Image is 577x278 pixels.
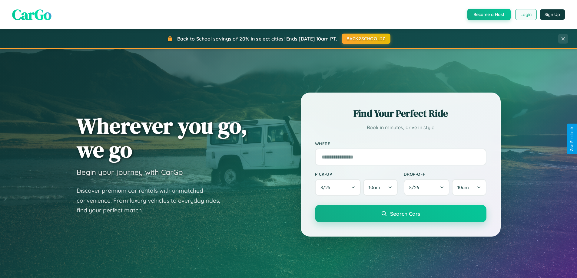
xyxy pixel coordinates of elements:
h1: Wherever you go, we go [77,114,247,162]
label: Drop-off [404,172,486,177]
button: Login [515,9,537,20]
button: Become a Host [467,9,511,20]
span: 8 / 25 [320,185,333,190]
span: Search Cars [390,210,420,217]
span: Back to School savings of 20% in select cities! Ends [DATE] 10am PT. [177,36,337,42]
span: 10am [369,185,380,190]
p: Discover premium car rentals with unmatched convenience. From luxury vehicles to everyday rides, ... [77,186,228,215]
span: CarGo [12,5,51,25]
span: 8 / 26 [409,185,422,190]
div: Give Feedback [570,127,574,151]
label: Pick-up [315,172,398,177]
label: Where [315,141,486,146]
button: 8/25 [315,179,361,196]
button: 10am [452,179,486,196]
button: 8/26 [404,179,450,196]
p: Book in minutes, drive in style [315,123,486,132]
button: 10am [363,179,397,196]
button: BACK2SCHOOL20 [342,34,390,44]
h3: Begin your journey with CarGo [77,168,183,177]
span: 10am [457,185,469,190]
button: Sign Up [540,9,565,20]
h2: Find Your Perfect Ride [315,107,486,120]
button: Search Cars [315,205,486,222]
